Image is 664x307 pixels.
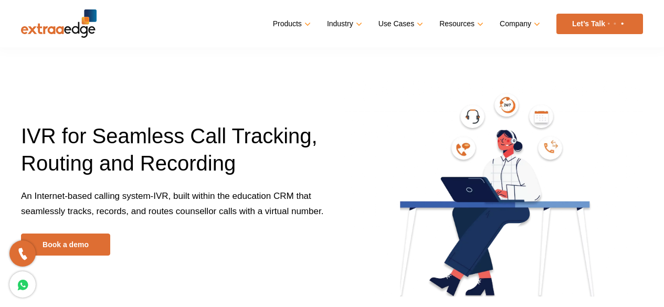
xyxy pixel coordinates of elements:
[556,14,643,34] a: Let’s Talk
[21,124,318,175] span: IVR for Seamless Call Tracking, Routing and Recording
[21,234,110,256] a: Book a demo
[439,16,481,31] a: Resources
[500,16,538,31] a: Company
[21,191,323,216] span: An Internet-based calling system-IVR, built within the education CRM that seamlessly tracks, reco...
[344,81,643,297] img: ivr-banner-image-2
[327,16,360,31] a: Industry
[273,16,309,31] a: Products
[378,16,421,31] a: Use Cases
